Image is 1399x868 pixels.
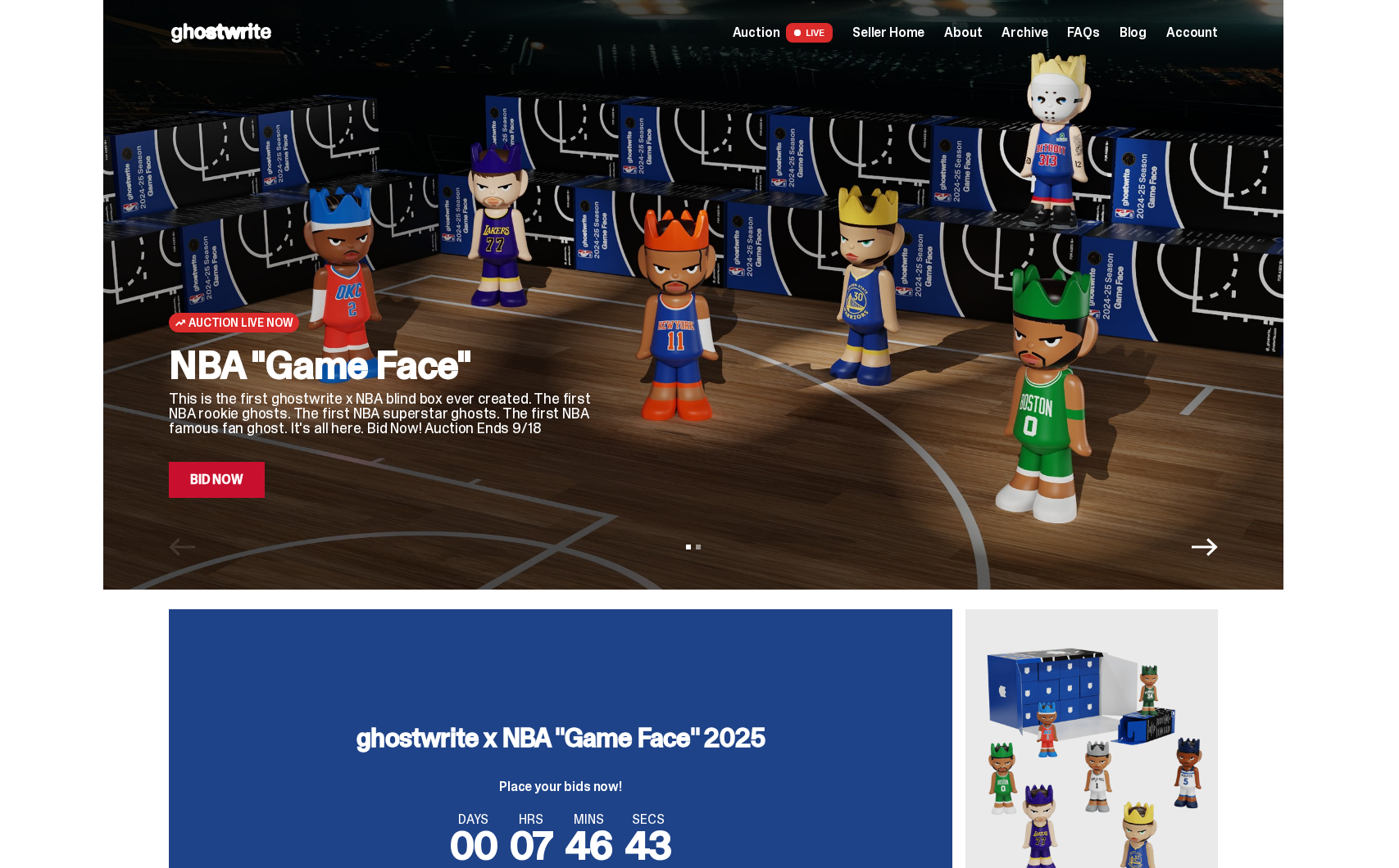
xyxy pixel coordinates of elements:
[786,23,833,43] span: LIVE
[1192,534,1218,560] button: Next
[625,813,672,826] span: SECS
[733,23,833,43] a: Auction LIVE
[169,462,265,498] a: Bid Now
[357,780,765,793] p: Place your bids now!
[944,26,982,39] a: About
[510,813,552,826] span: HRS
[566,813,612,826] span: MINS
[696,545,701,549] button: View slide 2
[1166,26,1218,39] a: Account
[169,346,595,385] h2: NBA "Game Face"
[1067,26,1099,39] a: FAQs
[169,391,595,436] p: This is the first ghostwrite x NBA blind box ever created. The first NBA rookie ghosts. The first...
[1120,26,1147,39] a: Blog
[189,316,293,329] span: Auction Live Now
[357,725,765,751] h3: ghostwrite x NBA "Game Face" 2025
[733,26,780,39] span: Auction
[852,26,924,39] a: Seller Home
[686,545,691,549] button: View slide 1
[450,813,497,826] span: DAYS
[1002,26,1047,39] a: Archive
